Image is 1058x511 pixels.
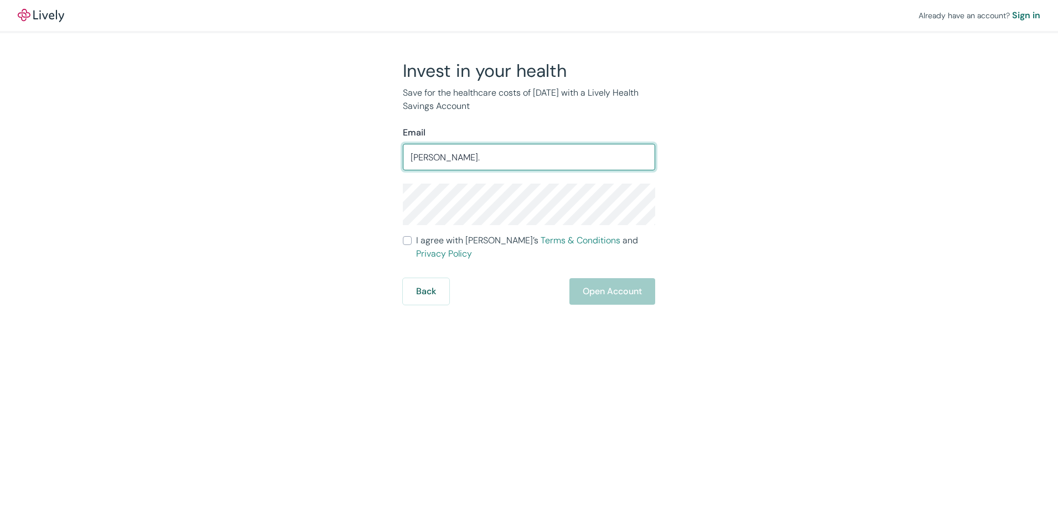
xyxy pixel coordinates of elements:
img: Lively [18,9,64,22]
div: Already have an account? [919,9,1040,22]
label: Email [403,126,426,139]
button: Back [403,278,449,305]
h2: Invest in your health [403,60,655,82]
p: Save for the healthcare costs of [DATE] with a Lively Health Savings Account [403,86,655,113]
span: I agree with [PERSON_NAME]’s and [416,234,655,260]
a: LivelyLively [18,9,64,22]
a: Sign in [1012,9,1040,22]
a: Privacy Policy [416,248,472,259]
a: Terms & Conditions [541,234,620,246]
